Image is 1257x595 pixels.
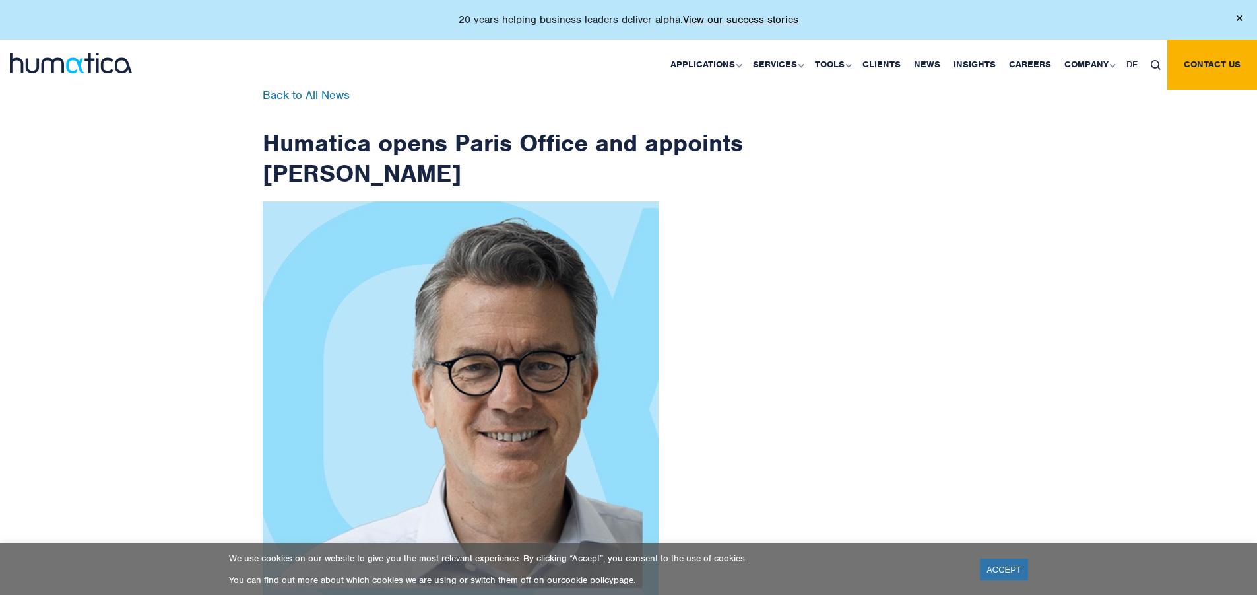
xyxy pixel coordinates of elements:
img: logo [10,53,132,73]
span: DE [1126,59,1138,70]
p: You can find out more about which cookies we are using or switch them off on our page. [229,575,963,586]
a: News [907,40,947,90]
a: Company [1058,40,1120,90]
h1: Humatica opens Paris Office and appoints [PERSON_NAME] [263,90,744,188]
a: ACCEPT [980,559,1028,580]
a: DE [1120,40,1144,90]
a: cookie policy [561,575,614,586]
a: Clients [856,40,907,90]
a: Back to All News [263,88,350,102]
a: Insights [947,40,1002,90]
a: Careers [1002,40,1058,90]
a: Tools [808,40,856,90]
a: Applications [664,40,746,90]
a: View our success stories [683,13,798,26]
a: Contact us [1167,40,1257,90]
a: Services [746,40,808,90]
img: search_icon [1151,60,1161,70]
p: We use cookies on our website to give you the most relevant experience. By clicking “Accept”, you... [229,553,963,564]
p: 20 years helping business leaders deliver alpha. [459,13,798,26]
